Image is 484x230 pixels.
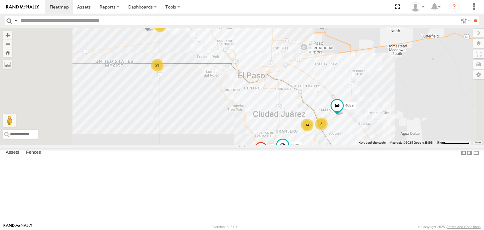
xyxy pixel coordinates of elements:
label: Search Query [13,16,18,25]
div: 14 [301,119,314,131]
i: ? [449,2,459,12]
label: Dock Summary Table to the Left [460,148,466,157]
span: 4093 [345,103,354,108]
label: Search Filter Options [458,16,472,25]
img: rand-logo.svg [6,5,39,9]
a: Visit our Website [3,224,32,230]
label: Measure [3,60,12,69]
a: Terms and Conditions [447,225,481,229]
div: 23 [151,59,164,72]
div: © Copyright 2025 - [418,225,481,229]
button: Keyboard shortcuts [359,141,386,145]
label: Map Settings [473,70,484,79]
label: Fences [23,148,44,157]
button: Zoom out [3,39,12,48]
span: 5538 [291,143,299,147]
span: 5 km [437,141,444,144]
label: Dock Summary Table to the Right [466,148,473,157]
button: Zoom Home [3,48,12,57]
div: 3 [315,118,328,130]
button: Map Scale: 5 km per 77 pixels [435,141,471,145]
label: Hide Summary Table [473,148,479,157]
span: Map data ©2025 Google, INEGI [389,141,433,144]
div: Version: 305.01 [213,225,237,229]
button: Drag Pegman onto the map to open Street View [3,114,16,127]
div: foxconn f [408,2,427,12]
button: Zoom in [3,31,12,39]
label: Assets [3,148,22,157]
a: Terms [475,141,481,144]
